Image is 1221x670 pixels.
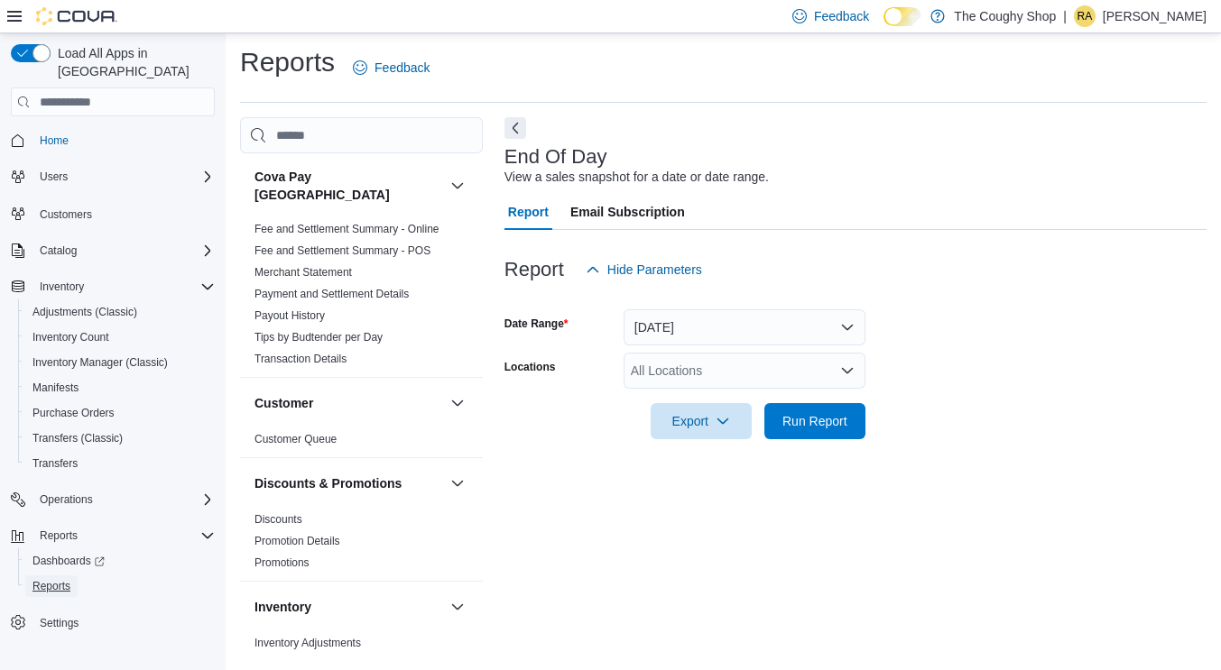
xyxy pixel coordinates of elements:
[32,166,75,188] button: Users
[240,509,483,581] div: Discounts & Promotions
[25,575,78,597] a: Reports
[254,474,402,492] h3: Discounts & Promotions
[32,579,70,593] span: Reports
[32,129,215,151] span: Home
[4,164,222,189] button: Users
[32,489,215,510] span: Operations
[254,352,347,366] span: Transaction Details
[254,598,443,616] button: Inventory
[18,350,222,375] button: Inventory Manager (Classic)
[25,326,116,348] a: Inventory Count
[32,276,91,298] button: Inventory
[578,252,709,288] button: Hide Parameters
[25,402,122,424] a: Purchase Orders
[1078,5,1093,27] span: RA
[32,611,215,634] span: Settings
[32,240,84,262] button: Catalog
[32,202,215,225] span: Customers
[18,548,222,574] a: Dashboards
[661,403,741,439] span: Export
[447,392,468,414] button: Customer
[25,377,215,399] span: Manifests
[570,194,685,230] span: Email Subscription
[240,218,483,377] div: Cova Pay [GEOGRAPHIC_DATA]
[447,596,468,618] button: Inventory
[25,352,175,373] a: Inventory Manager (Classic)
[32,406,115,420] span: Purchase Orders
[504,146,607,168] h3: End Of Day
[254,637,361,649] a: Inventory Adjustments
[254,512,302,527] span: Discounts
[254,266,352,279] a: Merchant Statement
[4,523,222,548] button: Reports
[32,431,123,445] span: Transfers (Classic)
[607,261,702,279] span: Hide Parameters
[25,301,215,323] span: Adjustments (Classic)
[254,636,361,650] span: Inventory Adjustments
[32,489,100,510] button: Operations
[254,598,311,616] h3: Inventory
[4,200,222,226] button: Customers
[504,168,769,187] div: View a sales snapshot for a date or date range.
[254,535,340,547] a: Promotion Details
[504,259,564,280] h3: Report
[764,403,865,439] button: Run Report
[32,204,99,225] a: Customers
[32,525,215,546] span: Reports
[504,117,526,139] button: Next
[40,133,69,148] span: Home
[4,127,222,153] button: Home
[375,59,430,77] span: Feedback
[254,223,439,235] a: Fee and Settlement Summary - Online
[1103,5,1207,27] p: [PERSON_NAME]
[254,330,383,344] span: Tips by Budtender per Day
[4,487,222,512] button: Operations
[25,301,144,323] a: Adjustments (Classic)
[25,575,215,597] span: Reports
[254,394,313,412] h3: Customer
[254,265,352,280] span: Merchant Statement
[447,175,468,197] button: Cova Pay [GEOGRAPHIC_DATA]
[18,574,222,599] button: Reports
[25,326,215,348] span: Inventory Count
[1063,5,1067,27] p: |
[254,168,443,204] h3: Cova Pay [GEOGRAPHIC_DATA]
[32,554,105,568] span: Dashboards
[254,353,347,365] a: Transaction Details
[240,428,483,457] div: Customer
[25,453,85,474] a: Transfers
[18,375,222,400] button: Manifests
[840,363,855,378] button: Open list of options
[254,222,439,236] span: Fee and Settlement Summary - Online
[25,427,215,449] span: Transfers (Classic)
[1074,5,1096,27] div: Roberto Apodaca
[254,331,383,344] a: Tips by Budtender per Day
[254,309,325,322] a: Payout History
[254,534,340,548] span: Promotion Details
[40,616,79,630] span: Settings
[254,432,337,446] span: Customer Queue
[18,325,222,350] button: Inventory Count
[954,5,1056,27] p: The Coughy Shop
[4,238,222,263] button: Catalog
[4,610,222,636] button: Settings
[25,453,215,474] span: Transfers
[25,402,215,424] span: Purchase Orders
[18,426,222,451] button: Transfers (Classic)
[254,555,310,570] span: Promotions
[32,305,137,319] span: Adjustments (Classic)
[25,352,215,373] span: Inventory Manager (Classic)
[254,556,310,569] a: Promotions
[32,456,78,471] span: Transfers
[40,528,78,543] span: Reports
[36,7,117,25] img: Cova
[447,473,468,494] button: Discounts & Promotions
[32,525,85,546] button: Reports
[25,550,112,572] a: Dashboards
[883,7,921,26] input: Dark Mode
[4,274,222,299] button: Inventory
[25,377,86,399] a: Manifests
[240,44,335,80] h1: Reports
[32,612,86,634] a: Settings
[254,243,430,258] span: Fee and Settlement Summary - POS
